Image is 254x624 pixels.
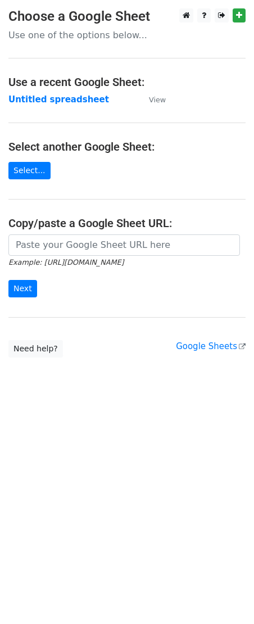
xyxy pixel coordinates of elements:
[8,162,51,179] a: Select...
[8,140,246,153] h4: Select another Google Sheet:
[8,8,246,25] h3: Choose a Google Sheet
[8,94,109,105] a: Untitled spreadsheet
[8,216,246,230] h4: Copy/paste a Google Sheet URL:
[149,96,166,104] small: View
[8,234,240,256] input: Paste your Google Sheet URL here
[8,29,246,41] p: Use one of the options below...
[8,280,37,297] input: Next
[176,341,246,351] a: Google Sheets
[138,94,166,105] a: View
[8,258,124,266] small: Example: [URL][DOMAIN_NAME]
[8,340,63,358] a: Need help?
[8,75,246,89] h4: Use a recent Google Sheet:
